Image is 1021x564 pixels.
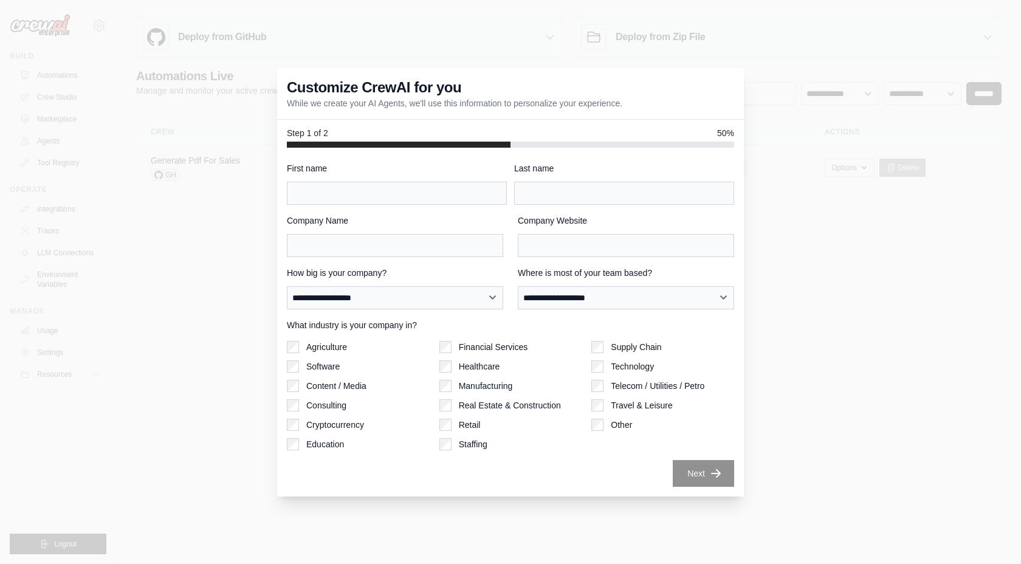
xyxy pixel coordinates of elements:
[287,127,328,139] span: Step 1 of 2
[459,341,528,353] label: Financial Services
[306,380,366,392] label: Content / Media
[960,506,1021,564] iframe: Chat Widget
[611,380,704,392] label: Telecom / Utilities / Petro
[459,380,513,392] label: Manufacturing
[287,319,734,331] label: What industry is your company in?
[673,460,734,487] button: Next
[514,162,734,174] label: Last name
[459,419,481,431] label: Retail
[611,341,661,353] label: Supply Chain
[611,360,654,373] label: Technology
[287,78,461,97] h3: Customize CrewAI for you
[611,399,672,411] label: Travel & Leisure
[306,419,364,431] label: Cryptocurrency
[287,97,622,109] p: While we create your AI Agents, we'll use this information to personalize your experience.
[306,360,340,373] label: Software
[287,215,503,227] label: Company Name
[287,162,507,174] label: First name
[306,341,347,353] label: Agriculture
[459,438,487,450] label: Staffing
[459,360,500,373] label: Healthcare
[518,267,734,279] label: Where is most of your team based?
[287,267,503,279] label: How big is your company?
[306,438,344,450] label: Education
[518,215,734,227] label: Company Website
[717,127,734,139] span: 50%
[306,399,346,411] label: Consulting
[611,419,632,431] label: Other
[459,399,561,411] label: Real Estate & Construction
